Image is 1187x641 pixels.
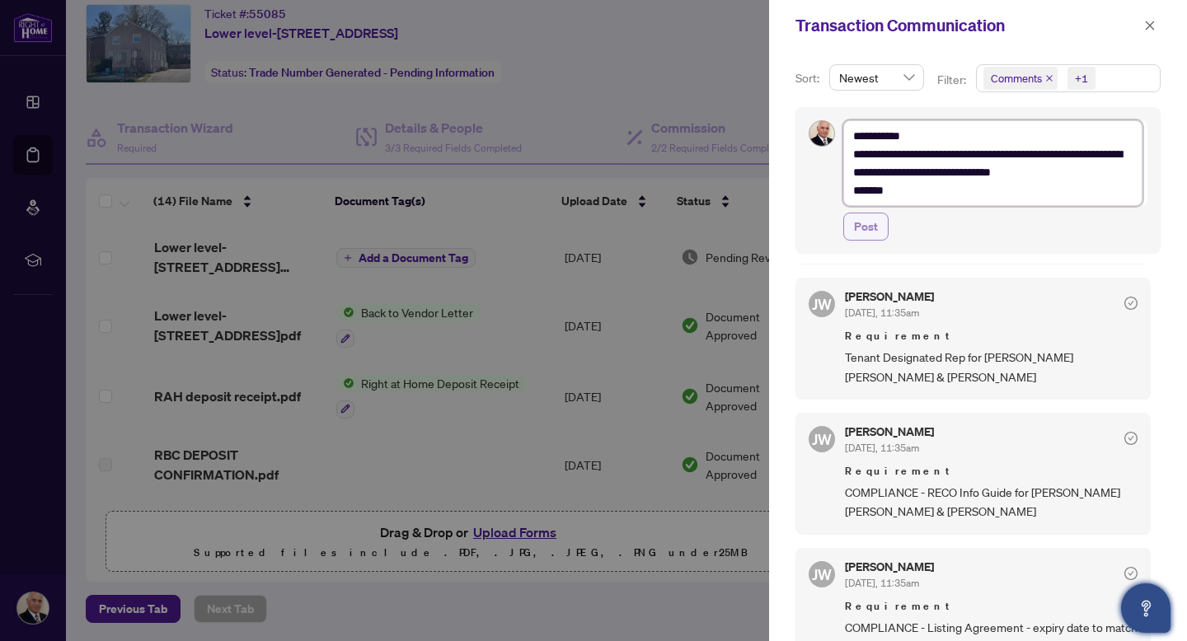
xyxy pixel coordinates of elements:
[812,428,832,451] span: JW
[845,442,919,454] span: [DATE], 11:35am
[1075,70,1088,87] div: +1
[1124,297,1138,310] span: check-circle
[812,292,832,316] span: JW
[1121,583,1171,633] button: Open asap
[812,563,832,586] span: JW
[809,121,834,146] img: Profile Icon
[845,426,934,437] h5: [PERSON_NAME]
[845,577,919,589] span: [DATE], 11:35am
[839,65,914,90] span: Newest
[845,561,934,573] h5: [PERSON_NAME]
[1124,432,1138,445] span: check-circle
[845,291,934,302] h5: [PERSON_NAME]
[795,69,823,87] p: Sort:
[937,71,969,89] p: Filter:
[845,328,1138,344] span: Requirement
[795,13,1139,38] div: Transaction Communication
[1045,74,1053,82] span: close
[991,70,1042,87] span: Comments
[1144,20,1156,31] span: close
[845,598,1138,615] span: Requirement
[983,67,1058,90] span: Comments
[845,483,1138,522] span: COMPLIANCE - RECO Info Guide for [PERSON_NAME] [PERSON_NAME] & [PERSON_NAME]
[854,213,878,240] span: Post
[843,213,889,241] button: Post
[845,348,1138,386] span: Tenant Designated Rep for [PERSON_NAME] [PERSON_NAME] & [PERSON_NAME]
[845,463,1138,480] span: Requirement
[1124,567,1138,580] span: check-circle
[845,306,919,319] span: [DATE], 11:35am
